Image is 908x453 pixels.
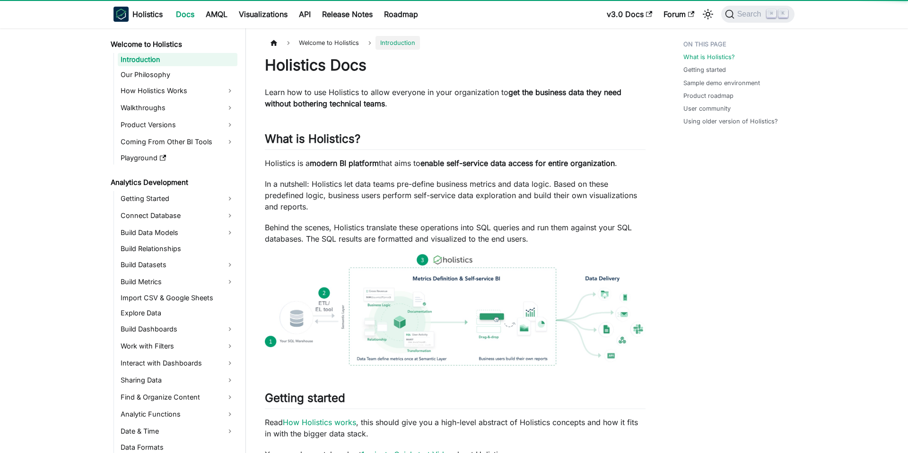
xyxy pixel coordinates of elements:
a: Getting Started [118,191,237,206]
b: Holistics [132,9,163,20]
a: Release Notes [316,7,378,22]
a: Walkthroughs [118,100,237,115]
a: v3.0 Docs [601,7,658,22]
a: What is Holistics? [683,52,735,61]
kbd: ⌘ [767,9,776,18]
img: Holistics [113,7,129,22]
a: Explore Data [118,306,237,320]
a: How Holistics works [283,418,356,427]
a: Import CSV & Google Sheets [118,291,237,305]
a: Coming From Other BI Tools [118,134,237,149]
a: Using older version of Holistics? [683,117,778,126]
a: How Holistics Works [118,83,237,98]
p: Read , this should give you a high-level abstract of Holistics concepts and how it fits in with t... [265,417,646,439]
p: Holistics is a that aims to . [265,157,646,169]
img: How Holistics fits in your Data Stack [265,254,646,366]
a: Introduction [118,53,237,66]
a: Product Versions [118,117,237,132]
a: Our Philosophy [118,68,237,81]
a: Analytic Functions [118,407,237,422]
span: Introduction [375,36,420,50]
strong: enable self-service data access for entire organization [420,158,615,168]
h2: Getting started [265,391,646,409]
button: Switch between dark and light mode (currently light mode) [700,7,716,22]
a: Build Metrics [118,274,237,289]
p: Learn how to use Holistics to allow everyone in your organization to . [265,87,646,109]
strong: modern BI platform [310,158,379,168]
a: Home page [265,36,283,50]
a: Build Datasets [118,257,237,272]
a: User community [683,104,731,113]
h1: Holistics Docs [265,56,646,75]
nav: Breadcrumbs [265,36,646,50]
a: Work with Filters [118,339,237,354]
a: Sample demo environment [683,78,760,87]
a: Sharing Data [118,373,237,388]
a: Find & Organize Content [118,390,237,405]
a: Build Relationships [118,242,237,255]
span: Search [734,10,767,18]
a: Build Data Models [118,225,237,240]
p: In a nutshell: Holistics let data teams pre-define business metrics and data logic. Based on thes... [265,178,646,212]
span: Welcome to Holistics [294,36,364,50]
a: Connect Database [118,208,237,223]
a: Docs [170,7,200,22]
a: Visualizations [233,7,293,22]
kbd: K [778,9,788,18]
a: Roadmap [378,7,424,22]
a: Welcome to Holistics [108,38,237,51]
a: HolisticsHolistics [113,7,163,22]
a: Analytics Development [108,176,237,189]
h2: What is Holistics? [265,132,646,150]
button: Search (Command+K) [721,6,794,23]
a: Product roadmap [683,91,733,100]
a: AMQL [200,7,233,22]
a: Date & Time [118,424,237,439]
p: Behind the scenes, Holistics translate these operations into SQL queries and run them against you... [265,222,646,244]
a: Playground [118,151,237,165]
a: Forum [658,7,700,22]
a: Getting started [683,65,726,74]
a: API [293,7,316,22]
a: Build Dashboards [118,322,237,337]
a: Interact with Dashboards [118,356,237,371]
nav: Docs sidebar [104,28,246,453]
